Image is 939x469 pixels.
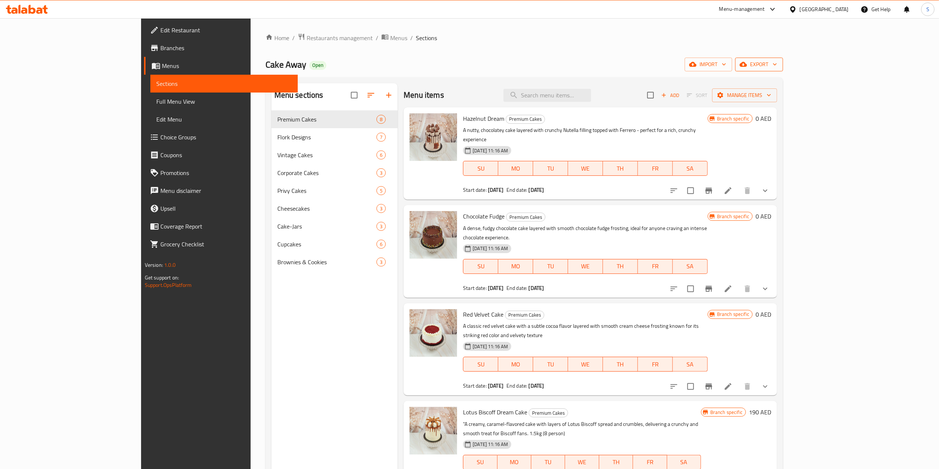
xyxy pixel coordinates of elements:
[800,5,849,13] div: [GEOGRAPHIC_DATA]
[712,88,777,102] button: Manage items
[160,26,292,35] span: Edit Restaurant
[658,90,682,101] span: Add item
[463,126,708,144] p: A nutty, chocolatey cake layered with crunchy Nutella filling topped with Ferrero - perfect for a...
[756,182,774,200] button: show more
[683,379,698,394] span: Select to update
[156,115,292,124] span: Edit Menu
[463,381,487,391] span: Start date:
[160,133,292,142] span: Choice Groups
[277,168,376,177] span: Corporate Cakes
[571,261,600,272] span: WE
[568,259,603,274] button: WE
[277,222,376,231] div: Cake-Jars
[376,151,386,159] div: items
[377,169,385,177] span: 3
[145,260,163,270] span: Version:
[660,91,680,100] span: Add
[377,241,385,248] span: 6
[714,115,752,122] span: Branch specific
[144,235,298,253] a: Grocery Checklist
[164,260,176,270] span: 1.0.0
[376,115,386,124] div: items
[271,253,398,271] div: Brownies & Cookies3
[463,259,498,274] button: SU
[271,235,398,253] div: Cupcakes6
[144,39,298,57] a: Branches
[606,261,635,272] span: TH
[670,457,698,468] span: SA
[376,33,378,42] li: /
[277,240,376,249] span: Cupcakes
[376,133,386,142] div: items
[265,56,306,73] span: Cake Away
[501,457,528,468] span: MO
[529,408,568,417] div: Premium Cakes
[603,357,638,372] button: TH
[470,147,511,154] span: [DATE] 11:16 AM
[606,359,635,370] span: TH
[700,182,718,200] button: Branch-specific-item
[529,283,544,293] b: [DATE]
[416,33,437,42] span: Sections
[410,33,413,42] li: /
[741,60,777,69] span: export
[160,186,292,195] span: Menu disclaimer
[271,182,398,200] div: Privy Cakes5
[498,259,533,274] button: MO
[466,261,495,272] span: SU
[298,33,373,43] a: Restaurants management
[536,163,565,174] span: TU
[404,90,444,101] h2: Menu items
[683,183,698,198] span: Select to update
[466,457,494,468] span: SU
[470,343,511,350] span: [DATE] 11:16 AM
[377,116,385,123] span: 8
[377,187,385,194] span: 5
[714,311,752,318] span: Branch specific
[488,185,503,195] b: [DATE]
[641,359,670,370] span: FR
[160,168,292,177] span: Promotions
[277,186,376,195] span: Privy Cakes
[309,61,326,70] div: Open
[463,211,505,222] span: Chocolate Fudge
[643,87,658,103] span: Select section
[277,151,376,159] span: Vintage Cakes
[463,321,708,340] p: A classic red velvet cake with a subtle cocoa flavor layered with smooth cream cheese frosting kn...
[506,213,545,221] span: Premium Cakes
[673,357,708,372] button: SA
[277,204,376,213] span: Cheesecakes
[676,261,705,272] span: SA
[761,284,770,293] svg: Show Choices
[463,420,701,438] p: "A creamy, caramel-flavored cake with layers of Lotus Biscoff spread and crumbles, delivering a c...
[749,407,771,417] h6: 190 AED
[926,5,929,13] span: S
[756,378,774,395] button: show more
[377,205,385,212] span: 3
[498,357,533,372] button: MO
[665,280,683,298] button: sort-choices
[376,240,386,249] div: items
[376,168,386,177] div: items
[277,115,376,124] span: Premium Cakes
[501,359,530,370] span: MO
[377,152,385,159] span: 6
[156,79,292,88] span: Sections
[376,258,386,266] div: items
[410,407,457,455] img: Lotus Biscoff Dream Cake
[568,161,603,176] button: WE
[638,259,673,274] button: FR
[463,113,504,124] span: Hazelnut Dream
[707,409,746,416] span: Branch specific
[641,261,670,272] span: FR
[463,283,487,293] span: Start date:
[463,161,498,176] button: SU
[691,60,726,69] span: import
[506,185,527,195] span: End date:
[756,280,774,298] button: show more
[277,258,376,266] span: Brownies & Cookies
